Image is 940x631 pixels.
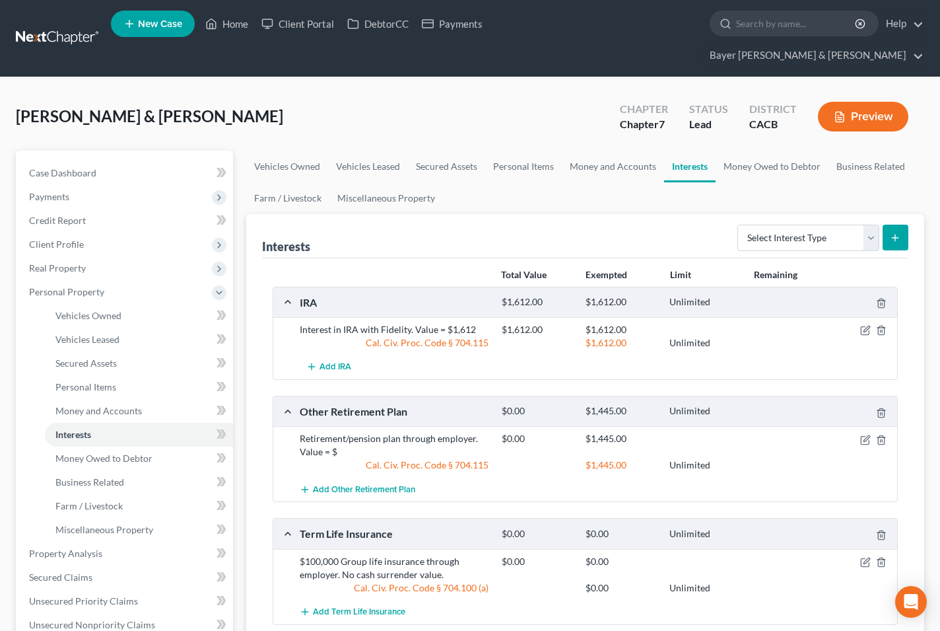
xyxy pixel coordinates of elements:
[16,106,283,126] span: [PERSON_NAME] & [PERSON_NAME]
[895,586,927,618] div: Open Intercom Messenger
[749,102,797,117] div: District
[664,151,716,182] a: Interests
[55,381,116,392] span: Personal Items
[300,355,358,379] button: Add IRA
[495,405,579,418] div: $0.00
[55,429,91,440] span: Interests
[579,581,663,595] div: $0.00
[828,151,913,182] a: Business Related
[18,542,233,566] a: Property Analysis
[579,432,663,445] div: $1,445.00
[293,432,495,459] div: Retirement/pension plan through employer. Value = $
[620,102,668,117] div: Chapter
[408,151,485,182] a: Secured Assets
[293,555,495,581] div: $100,000 Group life insurance through employer. No cash surrender value.
[55,405,142,416] span: Money and Accounts
[293,336,495,350] div: Cal. Civ. Proc. Code § 704.115
[579,336,663,350] div: $1,612.00
[55,357,117,369] span: Secured Assets
[749,117,797,132] div: CACB
[293,581,495,595] div: Cal. Civ. Proc. Code § 704.100 (a)
[716,151,828,182] a: Money Owed to Debtor
[689,102,728,117] div: Status
[818,102,908,131] button: Preview
[29,215,86,226] span: Credit Report
[29,595,138,607] span: Unsecured Priority Claims
[579,528,663,540] div: $0.00
[328,151,408,182] a: Vehicles Leased
[293,459,495,472] div: Cal. Civ. Proc. Code § 704.115
[579,405,663,418] div: $1,445.00
[495,323,579,336] div: $1,612.00
[55,453,152,464] span: Money Owed to Debtor
[55,310,121,321] span: Vehicles Owned
[246,182,329,214] a: Farm / Livestock
[45,399,233,423] a: Money and Accounts
[415,12,489,36] a: Payments
[55,524,153,535] span: Miscellaneous Property
[29,572,92,583] span: Secured Claims
[495,296,579,309] div: $1,612.00
[29,548,102,559] span: Property Analysis
[319,362,351,373] span: Add IRA
[663,336,747,350] div: Unlimited
[55,334,119,345] span: Vehicles Leased
[879,12,923,36] a: Help
[703,44,923,67] a: Bayer [PERSON_NAME] & [PERSON_NAME]
[300,600,405,624] button: Add Term Life Insurance
[45,494,233,518] a: Farm / Livestock
[293,323,495,336] div: Interest in IRA with Fidelity. Value = $1,612
[689,117,728,132] div: Lead
[29,191,69,202] span: Payments
[663,296,747,309] div: Unlimited
[300,477,415,501] button: Add Other Retirement Plan
[586,269,627,280] strong: Exempted
[663,405,747,418] div: Unlimited
[495,528,579,540] div: $0.00
[199,12,255,36] a: Home
[18,161,233,185] a: Case Dashboard
[45,518,233,542] a: Miscellaneous Property
[501,269,547,280] strong: Total Value
[313,607,405,617] span: Add Term Life Insurance
[329,182,443,214] a: Miscellaneous Property
[659,118,665,130] span: 7
[55,476,124,488] span: Business Related
[341,12,415,36] a: DebtorCC
[579,459,663,472] div: $1,445.00
[45,423,233,447] a: Interests
[246,151,328,182] a: Vehicles Owned
[29,239,84,250] span: Client Profile
[18,566,233,589] a: Secured Claims
[45,352,233,375] a: Secured Assets
[45,375,233,399] a: Personal Items
[663,459,747,472] div: Unlimited
[485,151,562,182] a: Personal Items
[754,269,797,280] strong: Remaining
[45,470,233,494] a: Business Related
[663,581,747,595] div: Unlimited
[579,555,663,568] div: $0.00
[18,209,233,233] a: Credit Report
[620,117,668,132] div: Chapter
[579,323,663,336] div: $1,612.00
[736,11,857,36] input: Search by name...
[138,19,182,29] span: New Case
[29,167,96,178] span: Case Dashboard
[18,589,233,613] a: Unsecured Priority Claims
[293,295,495,309] div: IRA
[29,262,86,274] span: Real Property
[29,619,155,630] span: Unsecured Nonpriority Claims
[262,239,310,254] div: Interests
[579,296,663,309] div: $1,612.00
[293,527,495,540] div: Term Life Insurance
[313,484,415,495] span: Add Other Retirement Plan
[255,12,341,36] a: Client Portal
[45,304,233,328] a: Vehicles Owned
[45,328,233,352] a: Vehicles Leased
[562,151,664,182] a: Money and Accounts
[670,269,691,280] strong: Limit
[29,286,104,297] span: Personal Property
[45,447,233,470] a: Money Owed to Debtor
[55,500,123,511] span: Farm / Livestock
